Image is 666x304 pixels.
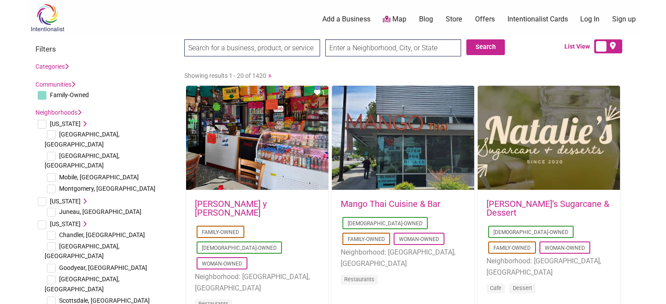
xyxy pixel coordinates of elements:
span: List View [564,42,594,51]
a: [PERSON_NAME] y [PERSON_NAME] [195,199,267,218]
a: Woman-Owned [202,261,242,267]
h3: Filters [35,45,176,53]
a: Communities [35,81,75,88]
a: [DEMOGRAPHIC_DATA]-Owned [202,245,277,251]
span: Chandler, [GEOGRAPHIC_DATA] [59,231,145,238]
a: [DEMOGRAPHIC_DATA]-Owned [493,229,568,235]
a: Neighborhoods [35,109,81,116]
a: Offers [475,14,495,24]
span: Showing results 1 - 20 of 1420 [184,72,266,79]
a: Add a Business [322,14,370,24]
span: [GEOGRAPHIC_DATA], [GEOGRAPHIC_DATA] [45,152,120,169]
span: [US_STATE] [50,220,81,227]
button: Search [466,39,505,55]
a: Cafe [490,285,501,291]
li: Neighborhood: [GEOGRAPHIC_DATA], [GEOGRAPHIC_DATA] [195,271,320,294]
a: Blog [419,14,433,24]
a: Intentionalist Cards [507,14,568,24]
span: [GEOGRAPHIC_DATA], [GEOGRAPHIC_DATA] [45,276,120,292]
a: Sign up [612,14,636,24]
a: Family-Owned [493,245,531,251]
a: Store [446,14,462,24]
span: Family-Owned [50,91,89,98]
a: Dessert [513,285,532,291]
a: Mango Thai Cuisine & Bar [341,199,440,209]
span: Mobile, [GEOGRAPHIC_DATA] [59,174,139,181]
a: Family-Owned [202,229,239,235]
a: » [268,71,271,80]
span: Juneau, [GEOGRAPHIC_DATA] [59,208,141,215]
li: Neighborhood: [GEOGRAPHIC_DATA], [GEOGRAPHIC_DATA] [341,247,465,269]
a: [PERSON_NAME]’s Sugarcane & Dessert [486,199,609,218]
a: Map [383,14,406,24]
a: Woman-Owned [545,245,585,251]
input: Search for a business, product, or service [184,39,320,56]
span: Scottsdale, [GEOGRAPHIC_DATA] [59,297,150,304]
a: [DEMOGRAPHIC_DATA]-Owned [348,220,423,227]
a: Log In [580,14,599,24]
img: Intentionalist [27,3,68,32]
a: Restaurants [344,276,374,283]
span: [US_STATE] [50,120,81,127]
li: Neighborhood: [GEOGRAPHIC_DATA], [GEOGRAPHIC_DATA] [486,255,611,278]
input: Enter a Neighborhood, City, or State [325,39,461,56]
a: Categories [35,63,69,70]
a: Family-Owned [348,236,385,242]
span: [US_STATE] [50,198,81,205]
span: Montgomery, [GEOGRAPHIC_DATA] [59,185,155,192]
span: [GEOGRAPHIC_DATA], [GEOGRAPHIC_DATA] [45,131,120,147]
span: [GEOGRAPHIC_DATA], [GEOGRAPHIC_DATA] [45,243,120,259]
span: Goodyear, [GEOGRAPHIC_DATA] [59,264,147,271]
a: Woman-Owned [399,236,439,242]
